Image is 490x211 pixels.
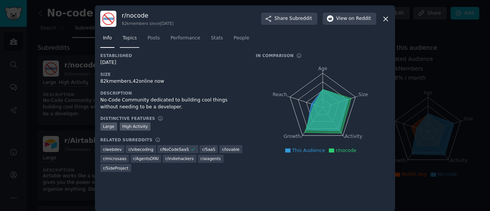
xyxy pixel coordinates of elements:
[202,147,215,152] span: r/ SaaS
[234,35,249,42] span: People
[170,35,200,42] span: Performance
[358,92,368,97] tspan: Size
[100,53,245,58] h3: Established
[147,35,160,42] span: Posts
[284,134,301,139] tspan: Growth
[100,59,245,66] div: [DATE]
[168,32,203,48] a: Performance
[145,32,162,48] a: Posts
[208,32,225,48] a: Stats
[345,134,363,139] tspan: Activity
[323,13,376,25] button: Viewon Reddit
[103,35,112,42] span: Info
[100,97,245,110] div: No-Code Community dedicated to building cool things without needing to be a developer.
[318,66,327,71] tspan: Age
[222,147,240,152] span: r/ lovable
[133,156,159,161] span: r/ AgentsOfAI
[100,123,117,131] div: Large
[120,123,151,131] div: High Activity
[100,78,245,85] div: 82k members, 42 online now
[100,32,114,48] a: Info
[100,116,155,121] h3: Distinctive Features
[292,148,325,153] span: This Audience
[100,72,245,77] h3: Size
[103,156,126,161] span: r/ microsaas
[336,148,356,153] span: r/nocode
[273,92,287,97] tspan: Reach
[274,15,312,22] span: Share
[100,137,152,142] h3: Related Subreddits
[122,11,173,20] h3: r/ nocode
[122,21,173,26] div: 82k members since [DATE]
[349,15,371,22] span: on Reddit
[122,35,137,42] span: Topics
[103,165,129,171] span: r/ SideProject
[261,13,317,25] button: ShareSubreddit
[201,156,221,161] span: r/ aiagents
[160,147,189,152] span: r/ NoCodeSaaS
[231,32,252,48] a: People
[211,35,223,42] span: Stats
[256,53,294,58] h3: In Comparison
[100,11,116,27] img: nocode
[289,15,312,22] span: Subreddit
[120,32,139,48] a: Topics
[100,90,245,96] h3: Description
[128,147,153,152] span: r/ vibecoding
[165,156,194,161] span: r/ indiehackers
[336,15,371,22] span: View
[103,147,122,152] span: r/ webdev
